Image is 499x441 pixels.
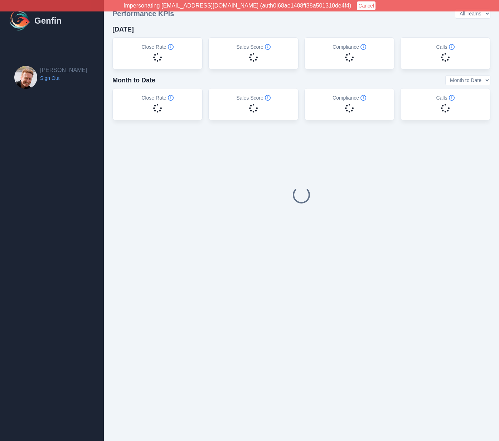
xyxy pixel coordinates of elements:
a: Sign Out [40,75,87,82]
h5: Calls [436,94,454,101]
h5: Sales Score [236,43,270,51]
span: Info [168,44,174,50]
span: Info [360,44,366,50]
h1: Genfin [34,15,62,27]
button: Cancel [357,1,376,10]
h2: [PERSON_NAME] [40,66,87,75]
h5: Calls [436,43,454,51]
span: Info [265,44,271,50]
img: Logo [9,9,32,32]
h4: [DATE] [112,24,134,34]
h4: Month to Date [112,75,155,85]
h3: Performance KPIs [112,9,174,19]
h5: Compliance [333,94,366,101]
img: Brian Dunagan [14,66,37,89]
span: Info [449,95,455,101]
h5: Sales Score [236,94,270,101]
span: Info [449,44,455,50]
span: Info [360,95,366,101]
span: Info [265,95,271,101]
h5: Close Rate [141,43,173,51]
h5: Close Rate [141,94,173,101]
span: Info [168,95,174,101]
h5: Compliance [333,43,366,51]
